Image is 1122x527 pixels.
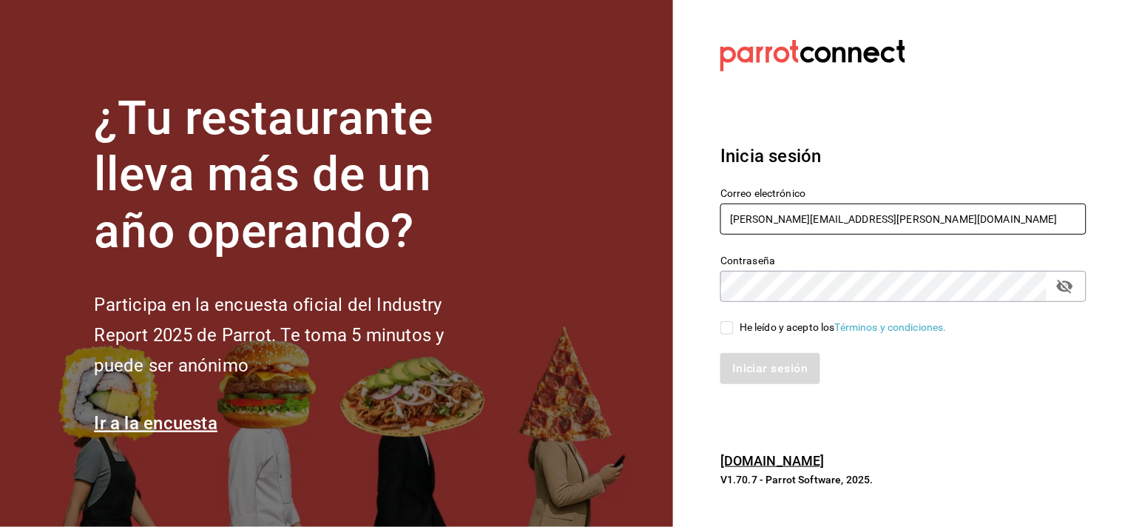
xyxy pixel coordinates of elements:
[720,188,1086,198] label: Correo electrónico
[720,453,825,469] a: [DOMAIN_NAME]
[94,290,493,380] h2: Participa en la encuesta oficial del Industry Report 2025 de Parrot. Te toma 5 minutos y puede se...
[720,255,1086,266] label: Contraseña
[740,320,947,335] div: He leído y acepto los
[720,143,1086,169] h3: Inicia sesión
[720,204,1086,235] input: Ingresa tu correo electrónico
[1052,274,1078,299] button: passwordField
[94,90,493,261] h1: ¿Tu restaurante lleva más de un año operando?
[835,321,947,333] a: Términos y condiciones.
[94,413,217,434] a: Ir a la encuesta
[720,472,1086,487] p: V1.70.7 - Parrot Software, 2025.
